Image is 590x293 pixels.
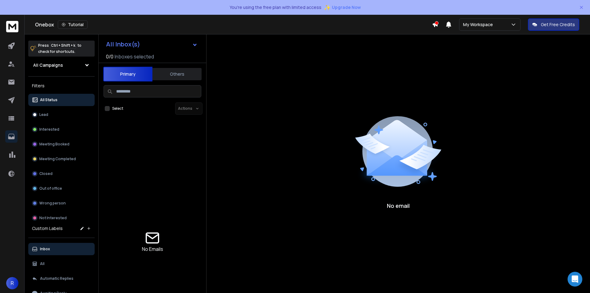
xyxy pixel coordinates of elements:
[39,127,59,132] p: Interested
[230,4,321,10] p: You're using the free plan with limited access
[387,201,410,210] p: No email
[33,62,63,68] h1: All Campaigns
[332,4,361,10] span: Upgrade Now
[32,225,63,232] h3: Custom Labels
[28,59,95,71] button: All Campaigns
[39,216,67,220] p: Not Interested
[28,258,95,270] button: All
[40,261,45,266] p: All
[106,53,113,60] span: 0 / 0
[568,272,582,287] div: Open Intercom Messenger
[112,106,123,111] label: Select
[541,22,575,28] p: Get Free Credits
[39,186,62,191] p: Out of office
[38,42,81,55] p: Press to check for shortcuts.
[28,138,95,150] button: Meeting Booked
[152,67,202,81] button: Others
[28,197,95,209] button: Wrong person
[40,276,73,281] p: Automatic Replies
[28,272,95,285] button: Automatic Replies
[28,81,95,90] h3: Filters
[6,277,18,289] button: R
[50,42,76,49] span: Ctrl + Shift + k
[35,20,432,29] div: Onebox
[39,171,53,176] p: Closed
[142,245,163,253] p: No Emails
[28,123,95,136] button: Interested
[28,109,95,121] button: Lead
[40,247,50,251] p: Inbox
[28,168,95,180] button: Closed
[106,41,140,47] h1: All Inbox(s)
[324,3,331,12] span: ✨
[39,142,69,147] p: Meeting Booked
[40,97,57,102] p: All Status
[28,153,95,165] button: Meeting Completed
[324,1,361,14] button: ✨Upgrade Now
[58,20,88,29] button: Tutorial
[39,112,48,117] p: Lead
[28,243,95,255] button: Inbox
[39,201,66,206] p: Wrong person
[463,22,495,28] p: My Workspace
[528,18,579,31] button: Get Free Credits
[39,156,76,161] p: Meeting Completed
[101,38,203,50] button: All Inbox(s)
[28,182,95,195] button: Out of office
[28,212,95,224] button: Not Interested
[103,67,152,81] button: Primary
[28,94,95,106] button: All Status
[115,53,154,60] h3: Inboxes selected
